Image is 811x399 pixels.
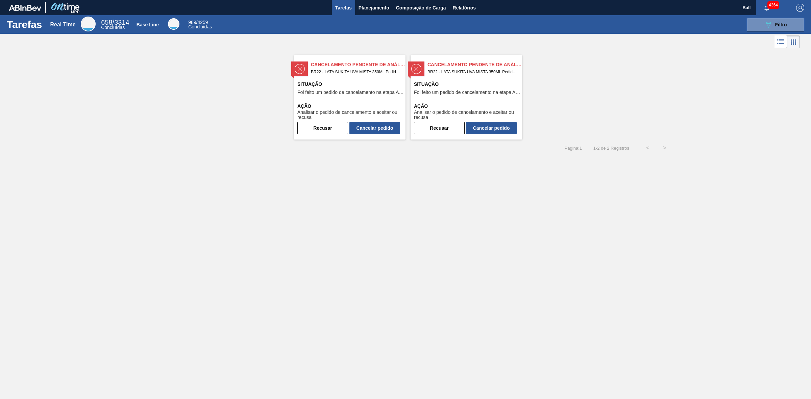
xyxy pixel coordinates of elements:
div: Visão em Cards [787,35,800,48]
span: / 4259 [188,20,208,25]
img: TNhmsLtSVTkK8tSr43FrP2fwEKptu5GPRR3wAAAABJRU5ErkJggg== [9,5,41,11]
button: Notificações [756,3,778,13]
span: / 3314 [101,19,129,26]
span: 658 [101,19,112,26]
span: Página : 1 [565,146,582,151]
span: Composição de Carga [396,4,446,12]
button: < [639,140,656,156]
span: Analisar o pedido de cancelamento e aceitar ou recusa [297,110,404,120]
span: Relatórios [453,4,476,12]
div: Base Line [188,20,212,29]
div: Completar tarefa: 29898845 [414,121,517,134]
span: BR22 - LATA SUKITA UVA MISTA 350ML Pedido - 2013660 [427,68,517,76]
div: Visão em Lista [775,35,787,48]
div: Real Time [81,17,96,31]
span: Foi feito um pedido de cancelamento na etapa Aguardando Faturamento [297,90,404,95]
div: Real Time [101,20,129,30]
span: Situação [414,81,520,88]
span: Cancelamento Pendente de Análise [427,61,522,68]
h1: Tarefas [7,21,42,28]
span: Concluídas [188,24,212,29]
div: Base Line [137,22,159,27]
button: Cancelar pedido [349,122,400,134]
button: Recusar [414,122,465,134]
img: Logout [796,4,804,12]
button: > [656,140,673,156]
button: Cancelar pedido [466,122,517,134]
span: Ação [297,103,404,110]
span: Filtro [775,22,787,27]
span: Ação [414,103,520,110]
span: BR22 - LATA SUKITA UVA MISTA 350ML Pedido - 2013659 [311,68,400,76]
span: Tarefas [335,4,352,12]
span: Foi feito um pedido de cancelamento na etapa Aguardando Faturamento [414,90,520,95]
span: 1 - 2 de 2 Registros [592,146,629,151]
span: Analisar o pedido de cancelamento e aceitar ou recusa [414,110,520,120]
span: Situação [297,81,404,88]
span: 989 [188,20,196,25]
button: Recusar [297,122,348,134]
div: Real Time [50,22,75,28]
img: status [411,64,421,74]
div: Completar tarefa: 29898844 [297,121,400,134]
span: Concluídas [101,25,125,30]
button: Filtro [747,18,804,31]
span: 4364 [767,1,779,9]
span: Planejamento [359,4,389,12]
div: Base Line [168,18,179,30]
span: Cancelamento Pendente de Análise [311,61,405,68]
img: status [295,64,305,74]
